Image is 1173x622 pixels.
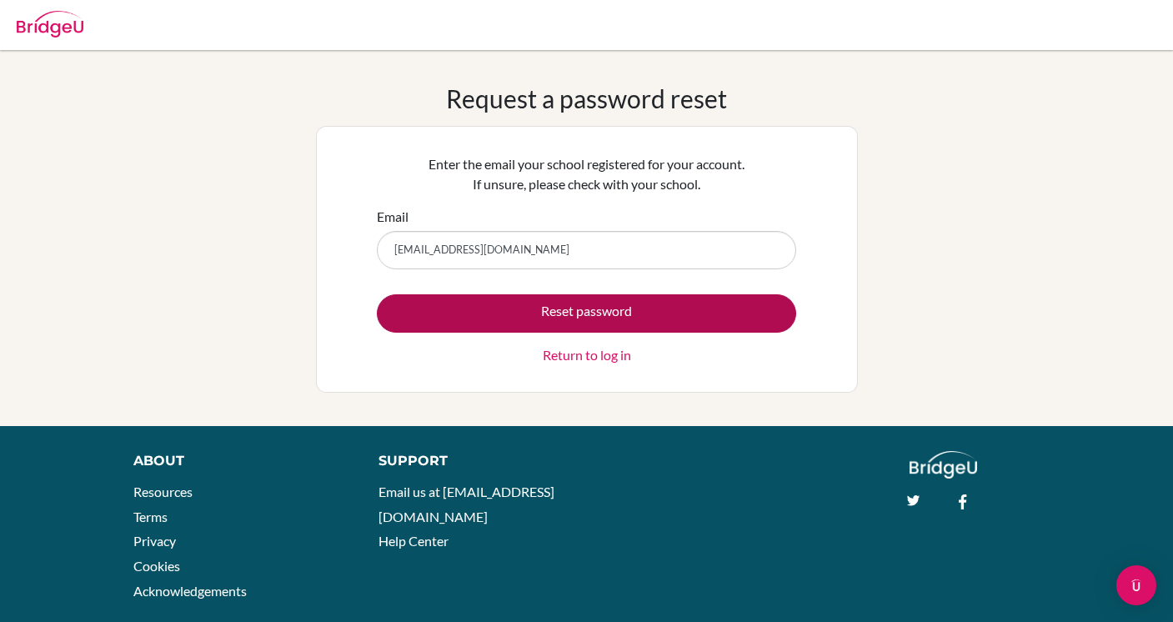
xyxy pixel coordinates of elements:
[378,533,449,549] a: Help Center
[446,83,727,113] h1: Request a password reset
[377,154,796,194] p: Enter the email your school registered for your account. If unsure, please check with your school.
[377,207,409,227] label: Email
[133,583,247,599] a: Acknowledgements
[133,509,168,524] a: Terms
[910,451,977,479] img: logo_white@2x-f4f0deed5e89b7ecb1c2cc34c3e3d731f90f0f143d5ea2071677605dd97b5244.png
[17,11,83,38] img: Bridge-U
[133,484,193,499] a: Resources
[133,558,180,574] a: Cookies
[133,451,341,471] div: About
[543,345,631,365] a: Return to log in
[377,294,796,333] button: Reset password
[378,484,554,524] a: Email us at [EMAIL_ADDRESS][DOMAIN_NAME]
[133,533,176,549] a: Privacy
[1116,565,1156,605] div: Open Intercom Messenger
[378,451,569,471] div: Support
